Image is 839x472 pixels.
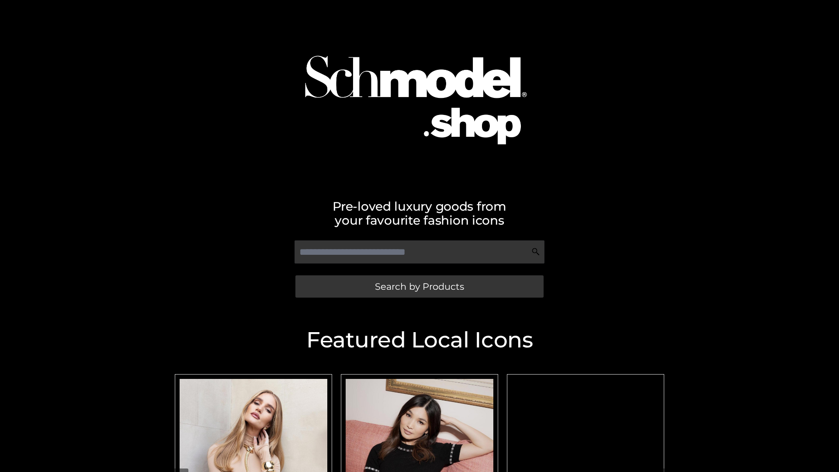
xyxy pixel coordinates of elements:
[375,282,464,291] span: Search by Products
[170,199,669,227] h2: Pre-loved luxury goods from your favourite fashion icons
[295,275,544,298] a: Search by Products
[531,247,540,256] img: Search Icon
[170,329,669,351] h2: Featured Local Icons​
